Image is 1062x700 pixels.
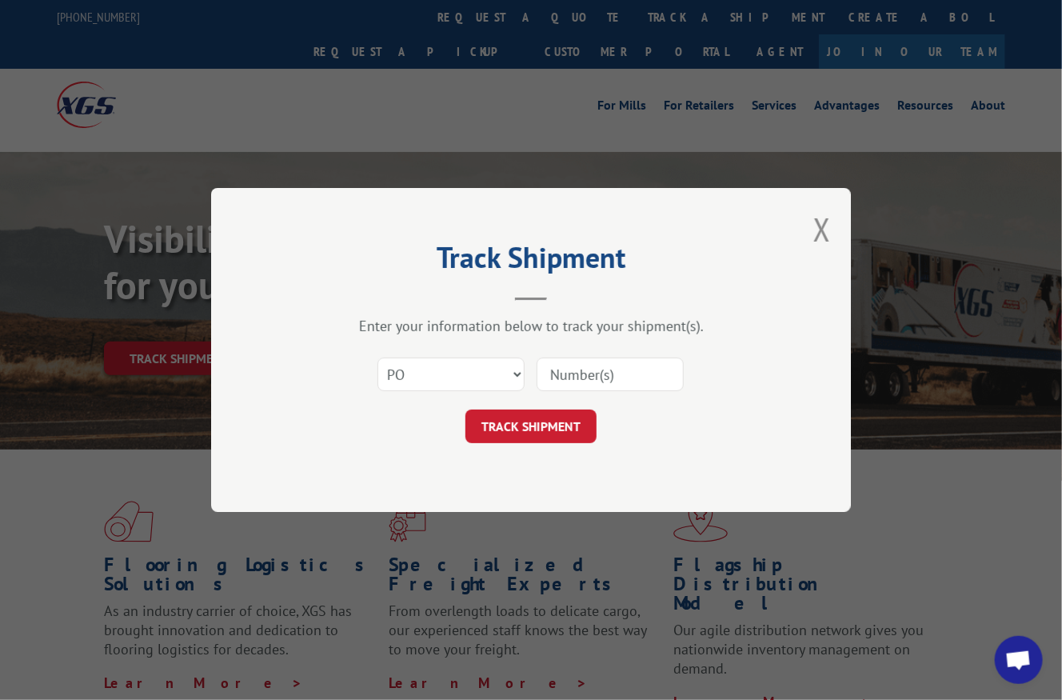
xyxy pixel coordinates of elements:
h2: Track Shipment [291,246,771,277]
button: TRACK SHIPMENT [465,410,597,443]
button: Close modal [813,208,831,250]
div: Enter your information below to track your shipment(s). [291,317,771,335]
input: Number(s) [537,358,684,391]
div: Open chat [995,636,1043,684]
